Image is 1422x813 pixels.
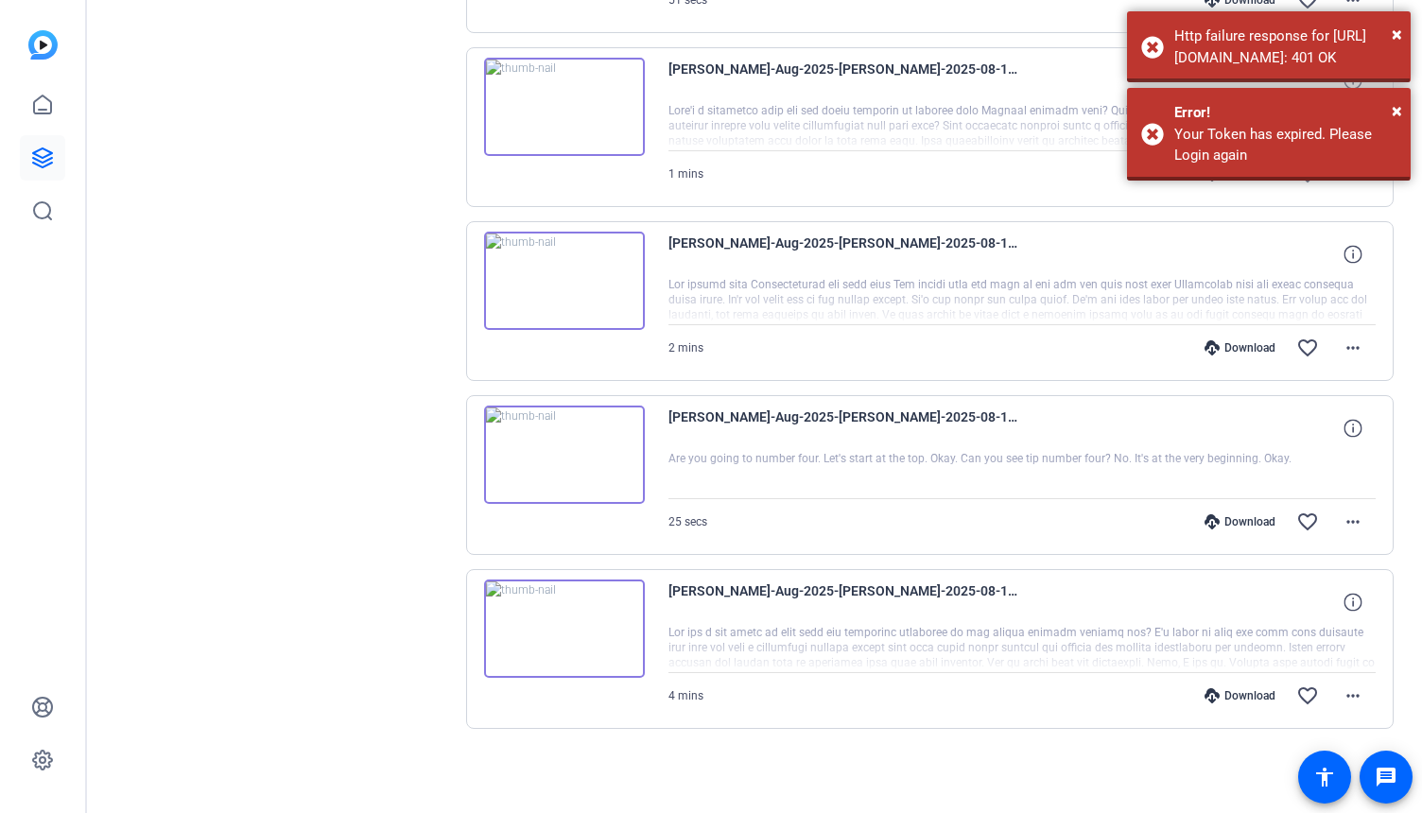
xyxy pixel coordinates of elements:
[484,579,645,678] img: thumb-nail
[1296,510,1319,533] mat-icon: favorite_border
[668,515,707,528] span: 25 secs
[668,689,703,702] span: 4 mins
[1392,99,1402,122] span: ×
[484,232,645,330] img: thumb-nail
[1375,766,1397,788] mat-icon: message
[1392,96,1402,125] button: Close
[1296,684,1319,707] mat-icon: favorite_border
[1342,684,1364,707] mat-icon: more_horiz
[1174,26,1396,68] div: Http failure response for https://capture.openreel.com/api/videos/1323042/download-url?video_type...
[1392,23,1402,45] span: ×
[1392,20,1402,48] button: Close
[28,30,58,60] img: blue-gradient.svg
[668,167,703,181] span: 1 mins
[668,58,1018,103] span: [PERSON_NAME]-Aug-2025-[PERSON_NAME]-2025-08-18-12-44-27-021-0
[668,406,1018,451] span: [PERSON_NAME]-Aug-2025-[PERSON_NAME]-2025-08-18-12-40-14-244-0
[1195,688,1285,703] div: Download
[1342,337,1364,359] mat-icon: more_horiz
[1195,340,1285,355] div: Download
[1313,766,1336,788] mat-icon: accessibility
[1296,337,1319,359] mat-icon: favorite_border
[668,341,703,355] span: 2 mins
[484,58,645,156] img: thumb-nail
[1342,510,1364,533] mat-icon: more_horiz
[668,232,1018,277] span: [PERSON_NAME]-Aug-2025-[PERSON_NAME]-2025-08-18-12-40-51-990-0
[1195,514,1285,529] div: Download
[484,406,645,504] img: thumb-nail
[1174,102,1396,124] div: Error!
[668,579,1018,625] span: [PERSON_NAME]-Aug-2025-[PERSON_NAME]-2025-08-18-12-35-16-626-0
[1174,124,1396,166] div: Your Token has expired. Please Login again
